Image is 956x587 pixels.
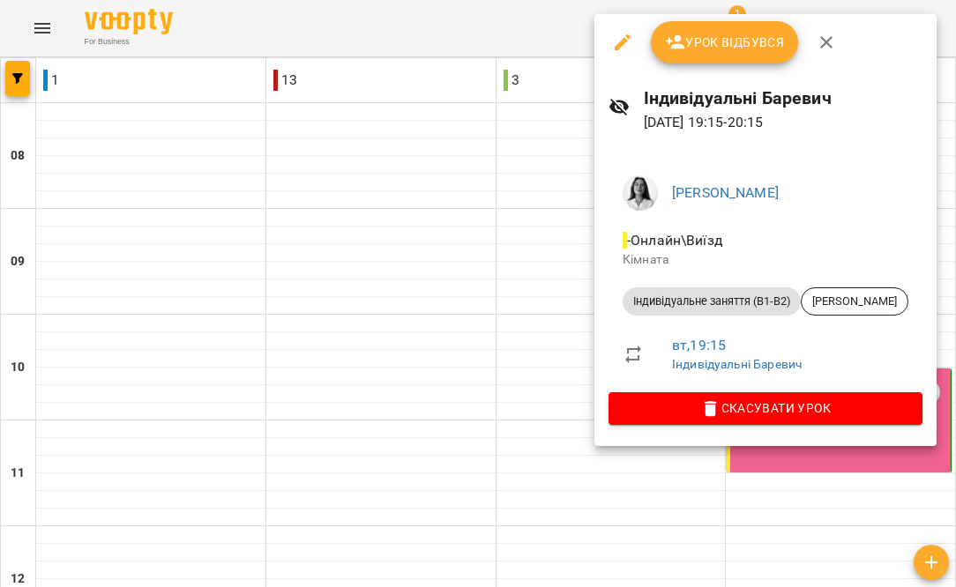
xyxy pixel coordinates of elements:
[623,293,801,309] span: Індивідуальне заняття (В1-В2)
[623,232,726,249] span: - Онлайн\Виїзд
[651,21,799,63] button: Урок відбувся
[644,85,922,112] h6: Індивідуальні Баревич
[623,251,908,269] p: Кімната
[609,392,922,424] button: Скасувати Урок
[802,293,907,309] span: [PERSON_NAME]
[672,357,802,371] a: Індивідуальні Баревич
[623,175,658,211] img: 458f18c70d13cc9d040a5d3c767cc536.JPG
[644,112,922,133] p: [DATE] 19:15 - 20:15
[672,184,779,201] a: [PERSON_NAME]
[665,32,785,53] span: Урок відбувся
[623,398,908,419] span: Скасувати Урок
[801,287,908,316] div: [PERSON_NAME]
[672,337,726,353] a: вт , 19:15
